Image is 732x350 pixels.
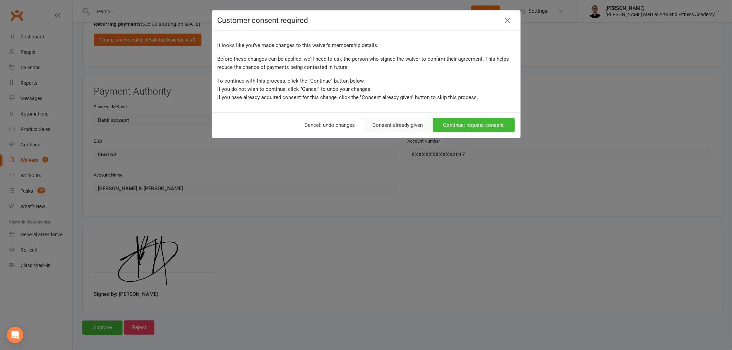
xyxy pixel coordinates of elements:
[7,327,23,343] div: Open Intercom Messenger
[218,55,515,71] p: Before these changes can be applied, we'll need to ask the person who signed the waiver to confir...
[297,118,363,132] button: Cancel: undo changes
[433,118,515,132] button: Continue: request consent
[218,16,308,25] span: Customer consent required
[218,77,515,101] p: To continue with this process, click the "Continue" button below. If you do not wish to continue,...
[218,94,478,100] span: If you have already acquired consent for this change, click the "Consent already given" button to...
[218,41,515,49] p: It looks like you've made changes to this waiver's membership details.
[365,118,431,132] button: Consent already given
[502,15,513,26] button: Close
